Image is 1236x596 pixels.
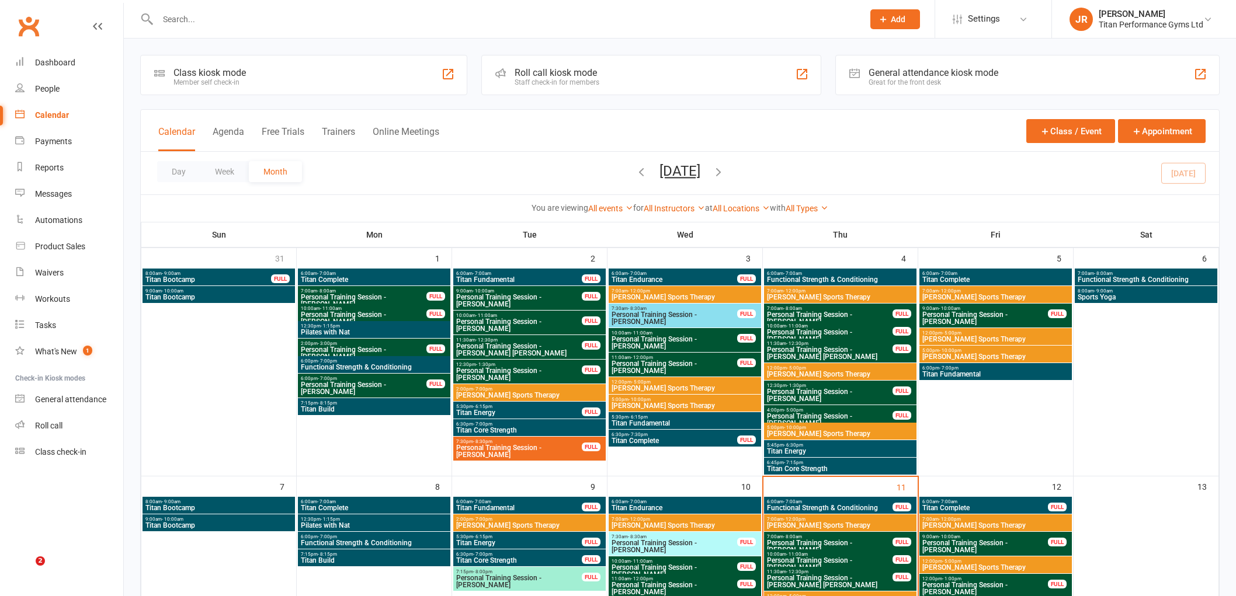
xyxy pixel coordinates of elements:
[35,347,77,356] div: What's New
[15,207,123,233] a: Automations
[15,50,123,76] a: Dashboard
[35,189,72,198] div: Messages
[15,339,123,365] a: What's New1
[35,421,63,430] div: Roll call
[35,215,82,225] div: Automations
[83,346,92,355] span: 1
[15,102,123,128] a: Calendar
[35,137,72,146] div: Payments
[15,386,123,413] a: General attendance kiosk mode
[35,163,64,172] div: Reports
[15,413,123,439] a: Roll call
[15,76,123,102] a: People
[15,155,123,181] a: Reports
[35,58,75,67] div: Dashboard
[35,447,86,456] div: Class check-in
[15,233,123,260] a: Product Sales
[12,556,40,584] iframe: Intercom live chat
[15,181,123,207] a: Messages
[15,312,123,339] a: Tasks
[35,242,85,251] div: Product Sales
[15,128,123,155] a: Payments
[36,556,45,566] span: 2
[35,268,64,277] div: Waivers
[35,294,70,304] div: Workouts
[35,84,60,93] div: People
[35,320,56,330] div: Tasks
[15,286,123,312] a: Workouts
[35,110,69,120] div: Calendar
[15,439,123,465] a: Class kiosk mode
[14,12,43,41] a: Clubworx
[35,395,106,404] div: General attendance
[15,260,123,286] a: Waivers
